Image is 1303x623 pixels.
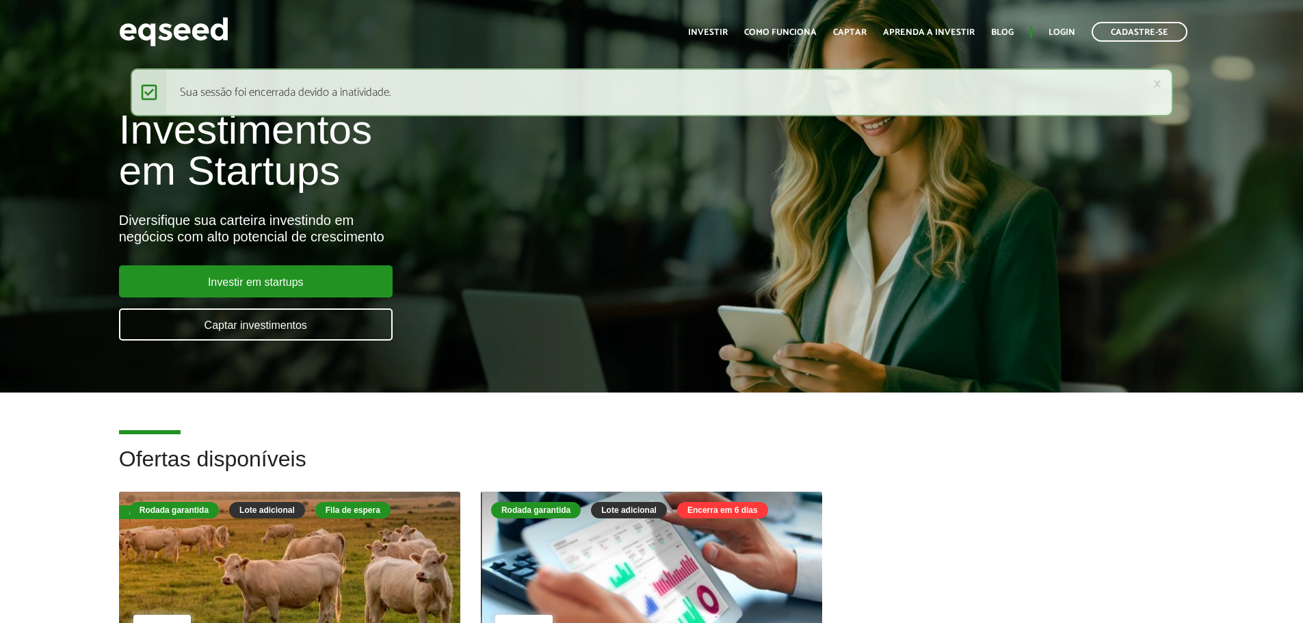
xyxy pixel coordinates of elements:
div: Rodada garantida [491,502,581,518]
img: EqSeed [119,14,228,50]
div: Sua sessão foi encerrada devido a inatividade. [131,68,1173,116]
a: Investir em startups [119,265,393,297]
a: Captar [833,28,867,37]
a: Como funciona [744,28,817,37]
div: Lote adicional [229,502,305,518]
div: Fila de espera [119,505,196,519]
div: Rodada garantida [129,502,219,518]
div: Fila de espera [315,502,391,518]
a: Login [1049,28,1075,37]
div: Diversifique sua carteira investindo em negócios com alto potencial de crescimento [119,212,750,245]
div: Encerra em 6 dias [677,502,768,518]
div: Lote adicional [591,502,667,518]
a: Blog [991,28,1014,37]
h1: Investimentos em Startups [119,109,750,191]
a: Cadastre-se [1092,22,1187,42]
a: Aprenda a investir [883,28,975,37]
a: × [1153,77,1161,91]
a: Captar investimentos [119,308,393,341]
a: Investir [688,28,728,37]
h2: Ofertas disponíveis [119,447,1185,492]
